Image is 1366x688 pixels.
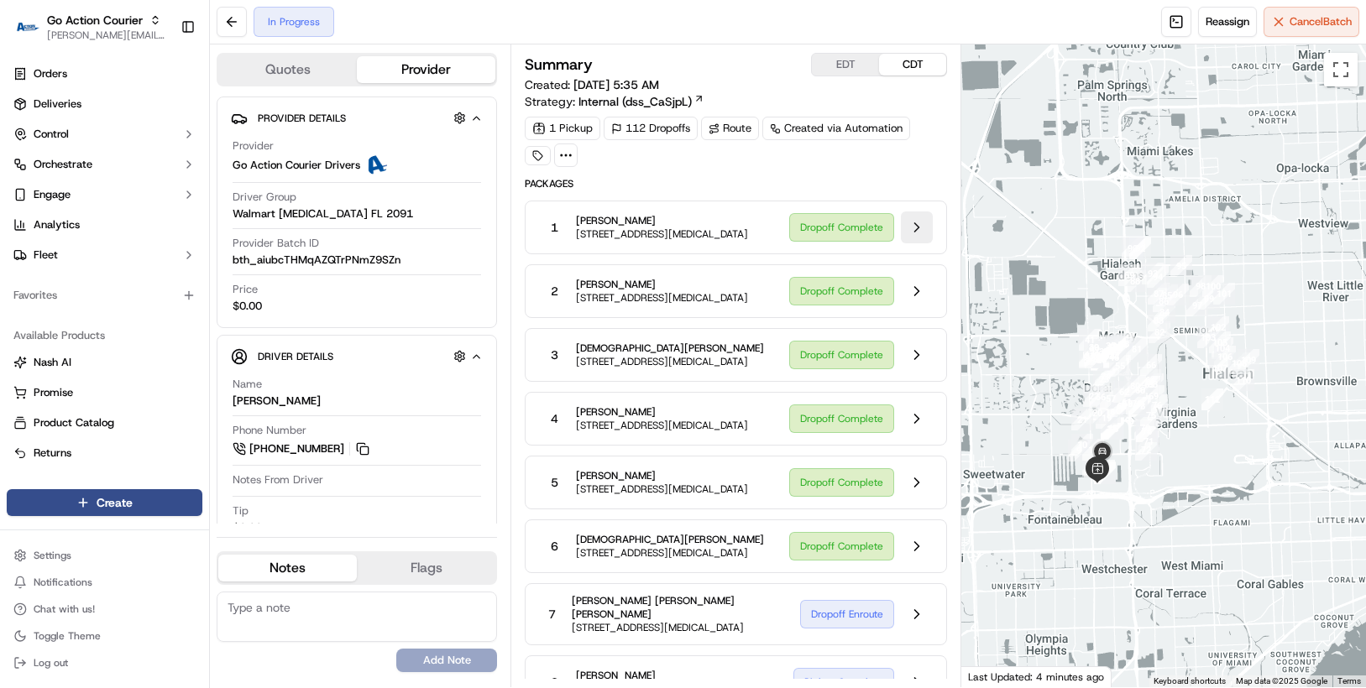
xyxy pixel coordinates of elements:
span: Promise [34,385,73,400]
button: CDT [879,54,946,76]
span: Knowledge Base [34,375,128,392]
span: Toggle Theme [34,629,101,643]
span: Driver Group [233,190,296,205]
span: Notifications [34,576,92,589]
div: $0.00 [233,520,262,535]
div: 102 [1201,310,1236,345]
a: Internal (dss_CaSjpL) [578,93,704,110]
span: [DEMOGRAPHIC_DATA][PERSON_NAME] [576,341,764,355]
span: [STREET_ADDRESS][MEDICAL_DATA] [576,419,748,432]
div: 54 [1105,327,1140,362]
span: Provider Batch ID [233,236,319,251]
a: [PHONE_NUMBER] [233,440,372,458]
span: 7 [548,606,556,623]
div: 72 [1128,432,1164,467]
span: Go Action Courier [47,12,143,29]
div: Available Products [7,322,202,349]
span: Returns [34,446,71,461]
span: Create [97,494,133,511]
div: 51 [1093,332,1128,367]
button: Toggle Theme [7,624,202,648]
button: Returns [7,440,202,466]
button: Reassign [1198,7,1257,37]
div: 11 [1076,432,1111,467]
span: API Documentation [159,375,270,392]
span: Analytics [34,217,80,232]
span: Cancel Batch [1290,14,1352,29]
a: Nash AI [13,355,196,370]
a: Deliveries [7,91,202,117]
div: 76 [1139,388,1175,423]
span: 2 [551,283,558,300]
button: Toggle fullscreen view [1324,53,1358,86]
div: Route [701,117,759,140]
span: Internal (dss_CaSjpL) [578,93,692,110]
button: See all [260,215,306,235]
button: Log out [7,651,202,675]
span: [STREET_ADDRESS][MEDICAL_DATA] [576,482,748,496]
button: Keyboard shortcuts [1154,675,1226,687]
div: 42 [1077,332,1112,367]
button: Fleet [7,242,202,268]
div: 112 Dropoffs [604,117,698,140]
div: 32 [1072,340,1107,375]
div: 110 [1226,362,1261,398]
span: Product Catalog [34,415,114,430]
img: Chris Sexton [17,289,44,316]
div: 💻 [142,377,155,390]
span: Log out [34,656,68,670]
span: Price [233,282,258,297]
div: 74 [1129,414,1165,449]
span: $0.00 [233,299,262,314]
button: Notifications [7,571,202,594]
span: [STREET_ADDRESS][MEDICAL_DATA] [576,355,764,368]
div: 56 [1083,379,1118,414]
button: Control [7,121,202,148]
span: Notes From Driver [233,472,323,487]
span: 5 [551,474,558,491]
div: 1 Pickup [525,117,600,140]
button: Settings [7,544,202,567]
span: Orders [34,66,67,81]
div: 70 [1128,410,1163,446]
span: Name [233,377,262,392]
div: 94 [1140,259,1175,294]
div: 79 [1119,386,1154,421]
img: 1736555255976-a54dd68f-1ca7-489b-9aae-adbdc363a1c4 [17,160,47,190]
div: 83 [1141,303,1176,338]
div: 100 [1196,268,1231,304]
a: Open this area in Google Maps (opens a new window) [966,665,1021,687]
div: 95 [1164,248,1199,284]
span: Tip [233,503,249,519]
div: Favorites [7,282,202,309]
button: Nash AI [7,349,202,376]
div: 92 [1123,231,1158,266]
div: 62 [1107,374,1142,409]
div: 55 [1102,348,1138,383]
div: 105 [1202,325,1238,360]
img: Go Action Courier [13,22,40,31]
div: 📗 [17,377,30,390]
span: [PERSON_NAME] [576,669,748,682]
div: [PERSON_NAME] [233,394,321,409]
span: Nash AI [34,355,71,370]
span: Fleet [34,248,58,263]
div: 22 [1076,378,1112,414]
a: Orders [7,60,202,87]
button: [PERSON_NAME][EMAIL_ADDRESS][PERSON_NAME][DOMAIN_NAME] [47,29,167,42]
button: CancelBatch [1264,7,1359,37]
span: [PERSON_NAME] [576,214,748,227]
div: 65 [1132,367,1167,402]
div: 80 [1117,368,1153,404]
span: [DATE] 5:35 AM [573,77,659,92]
div: 81 [1119,331,1154,367]
div: 60 [1104,388,1139,424]
img: Jeff Sasse [17,244,44,271]
div: 41 [1072,322,1107,357]
span: 21 minutes ago [149,260,228,274]
button: Chat with us! [7,597,202,621]
a: Created via Automation [762,117,910,140]
span: Driver Details [258,350,333,363]
div: Strategy: [525,93,704,110]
